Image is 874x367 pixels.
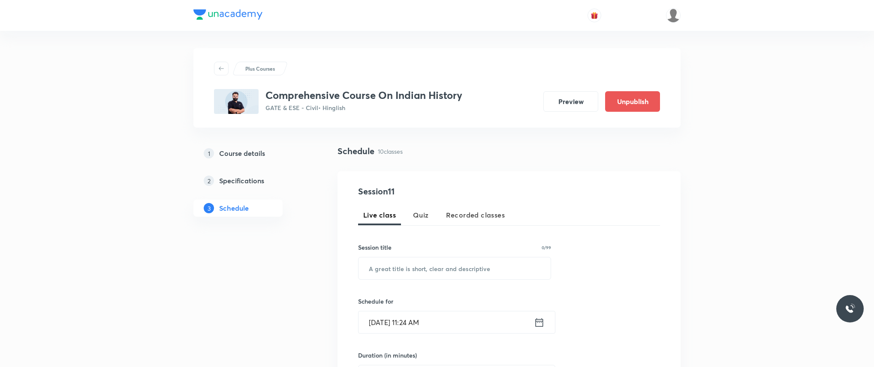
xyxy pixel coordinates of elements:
[265,89,462,101] h3: Comprehensive Course On Indian History
[543,91,598,112] button: Preview
[338,145,374,158] h4: Schedule
[219,176,264,186] h5: Specifications
[193,9,262,20] img: Company Logo
[245,65,275,72] p: Plus Courses
[193,145,310,162] a: 1Course details
[204,203,214,213] p: 3
[204,176,214,186] p: 2
[378,147,403,156] p: 10 classes
[605,91,660,112] button: Unpublish
[446,210,505,220] span: Recorded classes
[358,297,551,306] h6: Schedule for
[542,245,551,250] p: 0/99
[219,148,265,158] h5: Course details
[845,304,855,314] img: ttu
[358,351,417,360] h6: Duration (in minutes)
[363,210,396,220] span: Live class
[413,210,429,220] span: Quiz
[358,243,392,252] h6: Session title
[265,103,462,112] p: GATE & ESE - Civil • Hinglish
[219,203,249,213] h5: Schedule
[666,8,681,23] img: krishnakumar J
[204,148,214,158] p: 1
[193,9,262,22] a: Company Logo
[588,9,601,22] button: avatar
[358,185,515,198] h4: Session 11
[193,172,310,189] a: 2Specifications
[591,12,598,19] img: avatar
[359,257,551,279] input: A great title is short, clear and descriptive
[214,89,259,114] img: 3016DFD9-640C-48E2-8E97-16B82323A774_plus.png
